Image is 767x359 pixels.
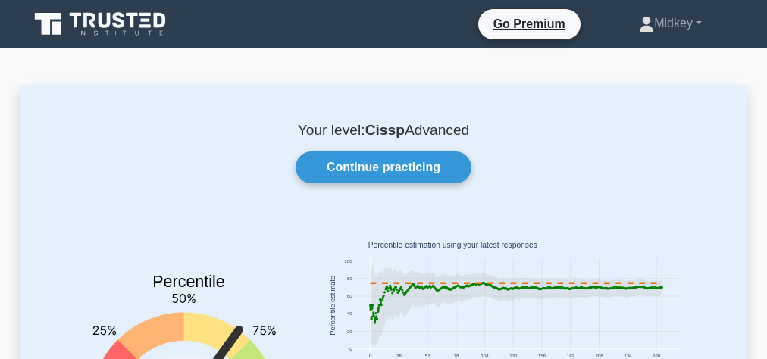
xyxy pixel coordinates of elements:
text: 260 [653,353,661,358]
text: 60 [347,294,352,299]
text: 0 [369,353,372,358]
text: 78 [453,353,459,358]
text: Percentile estimation using your latest responses [368,242,537,250]
text: 182 [567,353,575,358]
text: 156 [538,353,546,358]
a: Go Premium [484,14,574,33]
text: 0 [349,346,352,351]
p: Your level: Advanced [56,121,711,139]
text: 100 [344,258,352,264]
b: Cissp [365,122,405,138]
text: 80 [347,276,352,281]
text: 26 [396,353,402,358]
text: 20 [347,329,352,334]
text: Percentile [152,273,225,291]
a: Continue practicing [296,151,471,183]
text: 130 [509,353,518,358]
text: Percentile estimate [329,276,337,336]
text: 208 [595,353,603,358]
a: Midkey [603,8,738,39]
text: 104 [481,353,489,358]
text: 40 [347,311,352,317]
text: 234 [624,353,632,358]
text: 52 [425,353,430,358]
